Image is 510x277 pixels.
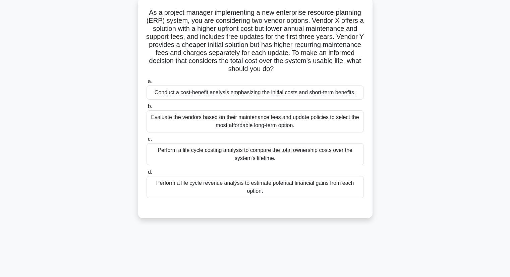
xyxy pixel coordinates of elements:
[147,143,364,165] div: Perform a life cycle costing analysis to compare the total ownership costs over the system's life...
[147,86,364,100] div: Conduct a cost-benefit analysis emphasizing the initial costs and short-term benefits.
[146,8,364,73] h5: As a project manager implementing a new enterprise resource planning (ERP) system, you are consid...
[148,78,152,84] span: a.
[148,169,152,175] span: d.
[147,110,364,132] div: Evaluate the vendors based on their maintenance fees and update policies to select the most affor...
[147,176,364,198] div: Perform a life cycle revenue analysis to estimate potential financial gains from each option.
[148,136,152,142] span: c.
[148,103,152,109] span: b.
